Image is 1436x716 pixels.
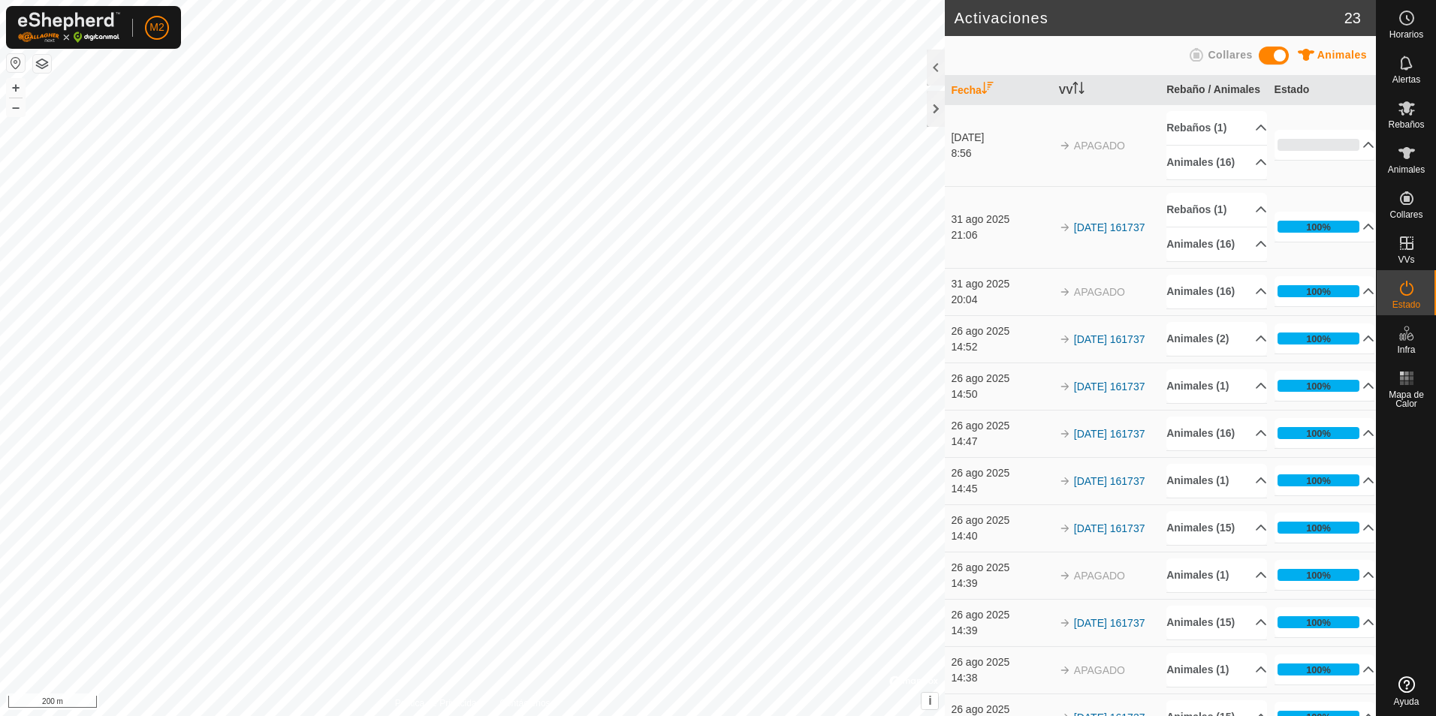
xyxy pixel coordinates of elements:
img: arrow [1059,475,1071,487]
div: 26 ago 2025 [951,560,1051,576]
img: arrow [1059,140,1071,152]
div: 100% [1306,615,1331,630]
div: 100% [1306,521,1331,535]
button: – [7,98,25,116]
img: arrow [1059,428,1071,440]
p-accordion-header: Animales (1) [1166,369,1267,403]
span: Estado [1392,300,1420,309]
th: Estado [1269,76,1376,105]
p-accordion-header: 100% [1275,560,1375,590]
img: arrow [1059,381,1071,393]
div: 31 ago 2025 [951,276,1051,292]
p-sorticon: Activar para ordenar [1072,84,1085,96]
a: Ayuda [1377,670,1436,712]
button: i [922,693,938,709]
div: 14:40 [951,528,1051,544]
p-accordion-header: Animales (16) [1166,146,1267,179]
div: 100% [1306,379,1331,393]
div: 8:56 [951,146,1051,161]
div: 100% [1278,221,1360,233]
a: [DATE] 161737 [1074,428,1145,440]
div: 14:52 [951,339,1051,355]
p-accordion-header: Animales (1) [1166,558,1267,592]
th: Rebaño / Animales [1160,76,1268,105]
span: Animales [1388,165,1425,174]
p-sorticon: Activar para ordenar [982,84,994,96]
img: arrow [1059,333,1071,345]
span: Horarios [1389,30,1423,39]
p-accordion-header: Animales (16) [1166,275,1267,308]
div: 100% [1306,220,1331,234]
button: Restablecer Mapa [7,54,25,72]
div: 100% [1278,380,1360,392]
div: 100% [1278,616,1360,628]
th: VV [1053,76,1160,105]
p-accordion-header: 100% [1275,371,1375,401]
span: APAGADO [1074,286,1125,298]
p-accordion-header: Animales (15) [1166,606,1267,639]
div: 100% [1278,569,1360,581]
a: Contáctenos [499,696,550,710]
a: [DATE] 161737 [1074,522,1145,534]
div: 14:50 [951,387,1051,402]
div: 14:39 [951,576,1051,591]
span: VVs [1398,255,1414,264]
div: 14:45 [951,481,1051,497]
span: Ayuda [1394,697,1419,706]
div: 20:04 [951,292,1051,308]
a: [DATE] 161737 [1074,475,1145,487]
div: 26 ago 2025 [951,513,1051,528]
p-accordion-header: Animales (16) [1166,417,1267,450]
img: arrow [1059,664,1071,676]
div: 100% [1278,427,1360,439]
p-accordion-header: 100% [1275,654,1375,684]
img: Logo Gallagher [18,12,120,43]
p-accordion-header: Animales (1) [1166,464,1267,498]
p-accordion-header: 100% [1275,513,1375,543]
div: 14:47 [951,434,1051,450]
p-accordion-header: Animales (1) [1166,653,1267,687]
div: 100% [1306,284,1331,299]
span: Alertas [1392,75,1420,84]
span: APAGADO [1074,664,1125,676]
p-accordion-header: Rebaños (1) [1166,193,1267,227]
span: Animales [1317,49,1367,61]
span: APAGADO [1074,140,1125,152]
span: APAGADO [1074,570,1125,582]
span: M2 [149,20,164,35]
div: 0% [1278,139,1360,151]
div: 14:39 [951,623,1051,639]
img: arrow [1059,286,1071,298]
div: 26 ago 2025 [951,607,1051,623]
span: Collares [1389,210,1422,219]
h2: Activaciones [954,9,1344,27]
div: 100% [1306,426,1331,441]
p-accordion-header: 100% [1275,418,1375,448]
p-accordion-header: 100% [1275,465,1375,495]
a: Política de Privacidad [395,696,481,710]
div: 26 ago 2025 [951,418,1051,434]
div: 100% [1306,663,1331,677]
div: 21:06 [951,227,1051,243]
button: + [7,79,25,97]
div: 26 ago 2025 [951,654,1051,670]
img: arrow [1059,617,1071,629]
div: 26 ago 2025 [951,465,1051,481]
div: 100% [1306,332,1331,346]
a: [DATE] 161737 [1074,221,1145,233]
p-accordion-header: 100% [1275,607,1375,637]
button: Capas del Mapa [33,55,51,73]
a: [DATE] 161737 [1074,617,1145,629]
th: Fecha [945,76,1052,105]
span: i [928,694,931,707]
div: 26 ago 2025 [951,371,1051,387]
p-accordion-header: Animales (2) [1166,322,1267,356]
div: 100% [1278,332,1360,344]
div: 100% [1278,285,1360,297]
span: 23 [1344,7,1361,29]
div: [DATE] [951,130,1051,146]
p-accordion-header: 100% [1275,212,1375,242]
p-accordion-header: 100% [1275,276,1375,306]
p-accordion-header: Animales (15) [1166,511,1267,545]
div: 26 ago 2025 [951,323,1051,339]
